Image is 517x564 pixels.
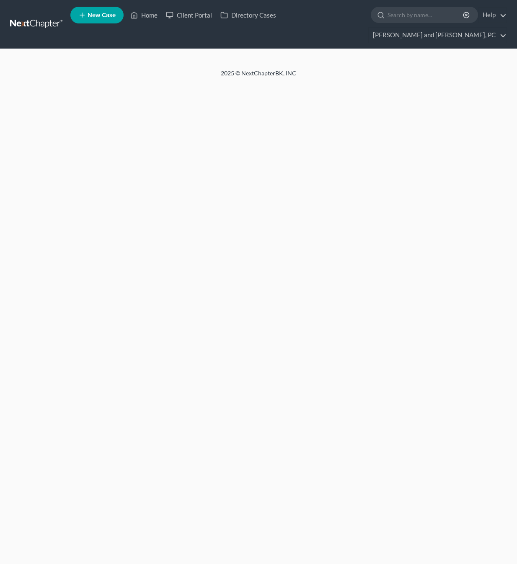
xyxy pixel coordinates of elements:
[88,12,116,18] span: New Case
[162,8,216,23] a: Client Portal
[478,8,507,23] a: Help
[369,28,507,43] a: [PERSON_NAME] and [PERSON_NAME], PC
[20,69,497,84] div: 2025 © NextChapterBK, INC
[126,8,162,23] a: Home
[388,7,464,23] input: Search by name...
[216,8,280,23] a: Directory Cases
